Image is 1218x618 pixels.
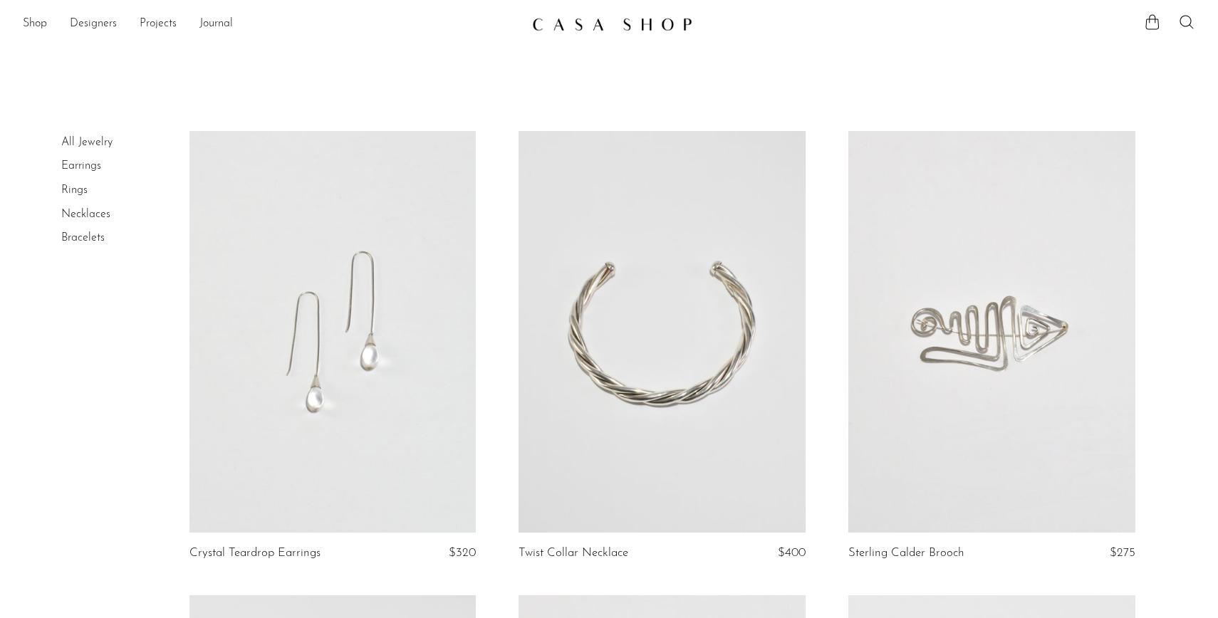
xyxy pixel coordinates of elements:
ul: NEW HEADER MENU [23,12,521,36]
a: Shop [23,15,47,33]
a: Rings [61,184,88,196]
a: Bracelets [61,232,105,243]
a: Earrings [61,160,101,172]
a: Necklaces [61,209,110,220]
nav: Desktop navigation [23,12,521,36]
a: Designers [70,15,117,33]
a: Twist Collar Necklace [519,547,628,560]
a: Journal [199,15,233,33]
a: Crystal Teardrop Earrings [189,547,321,560]
span: $275 [1110,547,1135,559]
a: All Jewelry [61,137,113,148]
a: Projects [140,15,177,33]
span: $320 [449,547,476,559]
a: Sterling Calder Brooch [848,547,964,560]
span: $400 [778,547,806,559]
